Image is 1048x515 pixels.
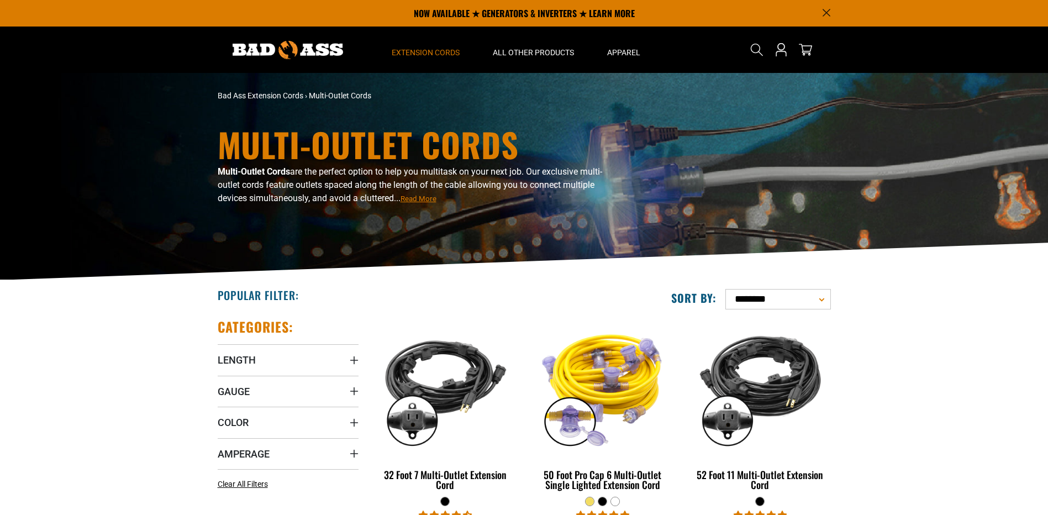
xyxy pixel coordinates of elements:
img: black [376,324,515,451]
span: Apparel [607,48,640,57]
summary: Color [218,407,359,438]
summary: All Other Products [476,27,591,73]
nav: breadcrumbs [218,90,621,102]
span: › [305,91,307,100]
img: yellow [533,324,672,451]
a: Bad Ass Extension Cords [218,91,303,100]
label: Sort by: [671,291,717,305]
span: Extension Cords [392,48,460,57]
a: black 52 Foot 11 Multi-Outlet Extension Cord [689,318,830,496]
b: Multi-Outlet Cords [218,166,290,177]
summary: Extension Cords [375,27,476,73]
summary: Length [218,344,359,375]
span: Color [218,416,249,429]
span: Gauge [218,385,250,398]
span: are the perfect option to help you multitask on your next job. Our exclusive multi-outlet cords f... [218,166,602,203]
a: black 32 Foot 7 Multi-Outlet Extension Cord [375,318,516,496]
span: Amperage [218,448,270,460]
div: 32 Foot 7 Multi-Outlet Extension Cord [375,470,516,490]
a: yellow 50 Foot Pro Cap 6 Multi-Outlet Single Lighted Extension Cord [532,318,673,496]
img: black [691,324,830,451]
summary: Apparel [591,27,657,73]
span: Clear All Filters [218,480,268,488]
summary: Search [748,41,766,59]
summary: Amperage [218,438,359,469]
h2: Popular Filter: [218,288,299,302]
span: Read More [401,195,436,203]
span: Multi-Outlet Cords [309,91,371,100]
h1: Multi-Outlet Cords [218,128,621,161]
span: All Other Products [493,48,574,57]
img: Bad Ass Extension Cords [233,41,343,59]
div: 52 Foot 11 Multi-Outlet Extension Cord [689,470,830,490]
div: 50 Foot Pro Cap 6 Multi-Outlet Single Lighted Extension Cord [532,470,673,490]
span: Length [218,354,256,366]
a: Clear All Filters [218,479,272,490]
h2: Categories: [218,318,294,335]
summary: Gauge [218,376,359,407]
